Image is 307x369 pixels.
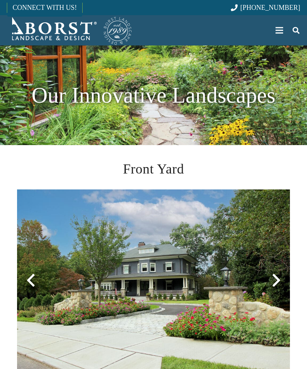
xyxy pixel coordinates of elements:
a: Menu [270,21,289,40]
a: [PHONE_NUMBER] [231,4,300,11]
span: [PHONE_NUMBER] [240,4,300,11]
h1: Our Innovative Landscapes [17,79,290,112]
a: Search [288,21,304,40]
a: Borst-Logo [7,15,133,45]
h2: Front Yard [17,159,290,179]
